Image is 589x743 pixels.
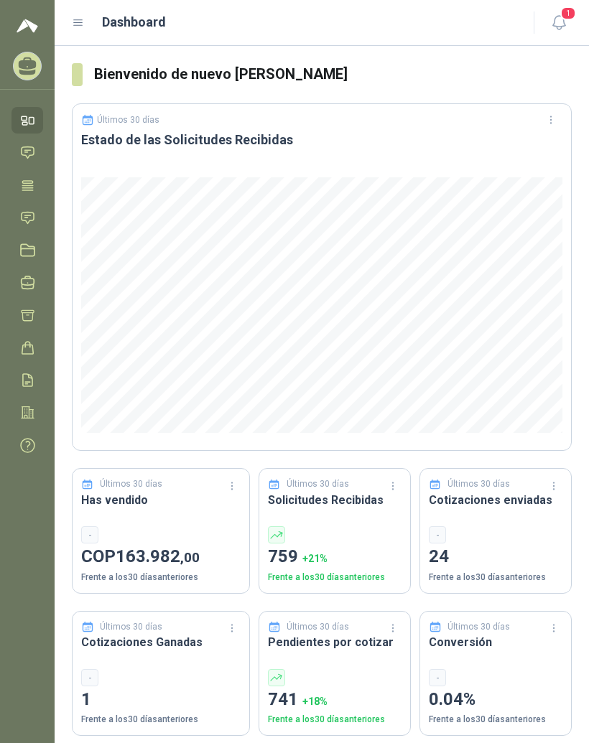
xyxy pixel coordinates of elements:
[287,477,349,491] p: Últimos 30 días
[81,491,241,509] h3: Has vendido
[287,620,349,634] p: Últimos 30 días
[94,63,572,85] h3: Bienvenido de nuevo [PERSON_NAME]
[429,686,562,714] p: 0.04%
[81,713,241,726] p: Frente a los 30 días anteriores
[429,713,562,726] p: Frente a los 30 días anteriores
[429,633,562,651] h3: Conversión
[180,549,200,566] span: ,00
[429,491,562,509] h3: Cotizaciones enviadas
[81,686,241,714] p: 1
[302,696,328,707] span: + 18 %
[81,633,241,651] h3: Cotizaciones Ganadas
[429,526,446,543] div: -
[81,543,241,571] p: COP
[81,571,241,584] p: Frente a los 30 días anteriores
[268,491,402,509] h3: Solicitudes Recibidas
[116,546,200,566] span: 163.982
[302,553,328,564] span: + 21 %
[429,669,446,686] div: -
[268,571,402,584] p: Frente a los 30 días anteriores
[268,713,402,726] p: Frente a los 30 días anteriores
[17,17,38,34] img: Logo peakr
[429,543,562,571] p: 24
[560,6,576,20] span: 1
[81,669,98,686] div: -
[102,12,166,32] h1: Dashboard
[546,10,572,36] button: 1
[100,477,162,491] p: Últimos 30 días
[268,686,402,714] p: 741
[97,115,159,125] p: Últimos 30 días
[81,131,562,149] h3: Estado de las Solicitudes Recibidas
[81,526,98,543] div: -
[268,543,402,571] p: 759
[100,620,162,634] p: Últimos 30 días
[268,633,402,651] h3: Pendientes por cotizar
[429,571,562,584] p: Frente a los 30 días anteriores
[447,620,510,634] p: Últimos 30 días
[447,477,510,491] p: Últimos 30 días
